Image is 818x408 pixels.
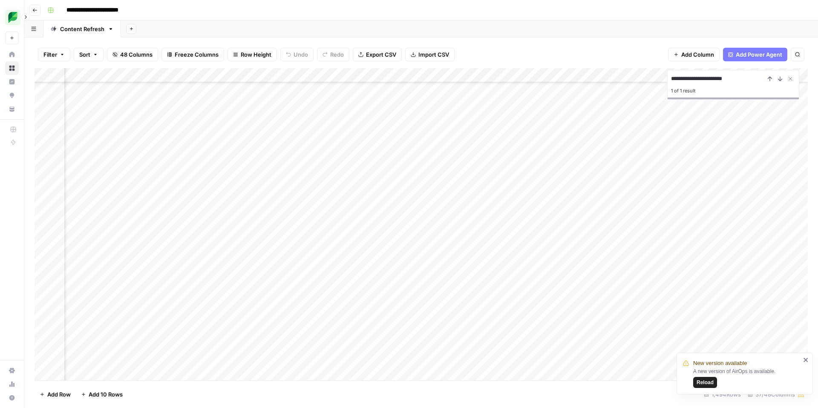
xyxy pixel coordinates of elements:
[60,25,104,33] div: Content Refresh
[668,48,720,61] button: Add Column
[47,390,71,399] span: Add Row
[353,48,402,61] button: Export CSV
[697,379,714,386] span: Reload
[79,50,90,59] span: Sort
[775,74,785,84] button: Next Result
[43,20,121,37] a: Content Refresh
[5,89,19,102] a: Opportunities
[785,74,795,84] button: Close Search
[35,388,76,401] button: Add Row
[5,10,20,25] img: SproutSocial Logo
[294,50,308,59] span: Undo
[366,50,396,59] span: Export CSV
[5,377,19,391] a: Usage
[5,7,19,28] button: Workspace: SproutSocial
[120,50,153,59] span: 48 Columns
[38,48,70,61] button: Filter
[175,50,219,59] span: Freeze Columns
[693,377,717,388] button: Reload
[5,364,19,377] a: Settings
[5,75,19,89] a: Insights
[744,388,808,401] div: 37/48 Columns
[107,48,158,61] button: 48 Columns
[161,48,224,61] button: Freeze Columns
[405,48,455,61] button: Import CSV
[736,50,782,59] span: Add Power Agent
[5,61,19,75] a: Browse
[418,50,449,59] span: Import CSV
[681,50,714,59] span: Add Column
[76,388,128,401] button: Add 10 Rows
[280,48,314,61] button: Undo
[5,102,19,116] a: Your Data
[700,388,744,401] div: 1,494 Rows
[693,359,747,368] span: New version available
[803,356,809,363] button: close
[241,50,271,59] span: Row Height
[5,48,19,61] a: Home
[330,50,344,59] span: Redo
[74,48,104,61] button: Sort
[228,48,277,61] button: Row Height
[89,390,123,399] span: Add 10 Rows
[43,50,57,59] span: Filter
[671,86,795,96] div: 1 of 1 result
[317,48,349,61] button: Redo
[693,368,801,388] div: A new version of AirOps is available.
[765,74,775,84] button: Previous Result
[5,391,19,405] button: Help + Support
[723,48,787,61] button: Add Power Agent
